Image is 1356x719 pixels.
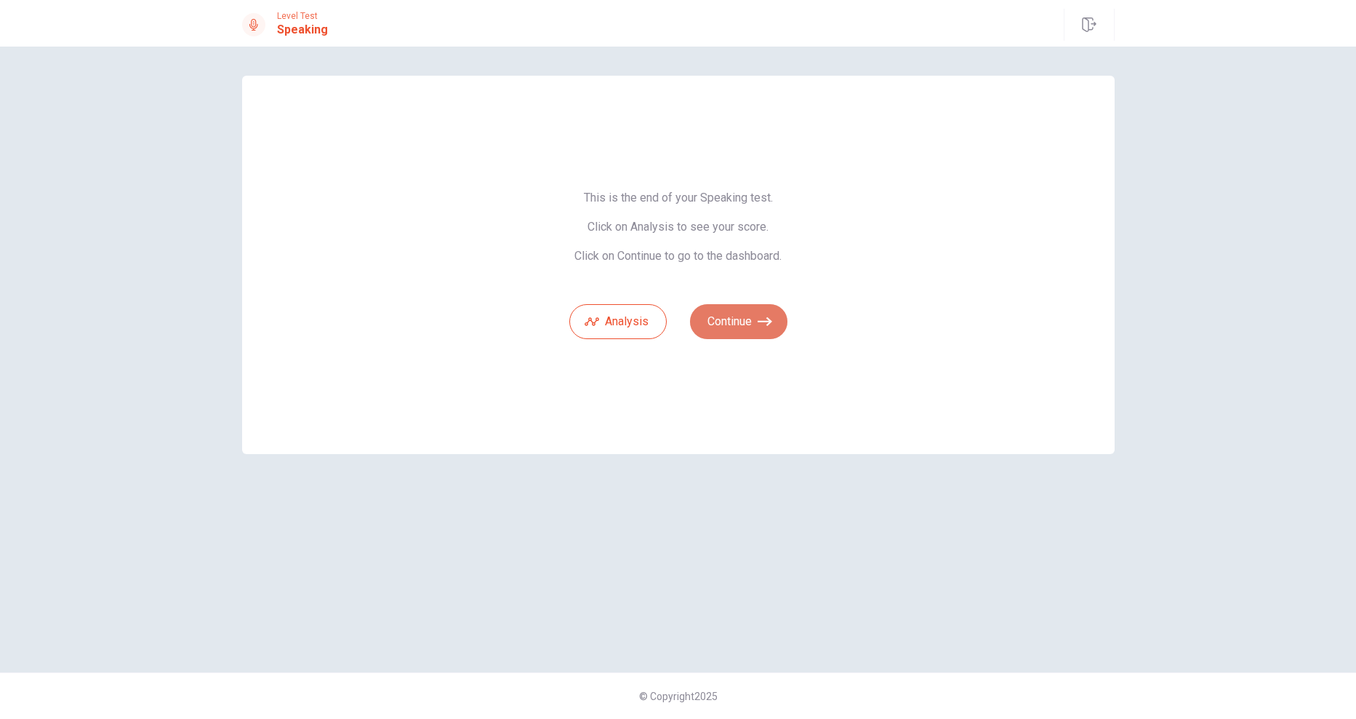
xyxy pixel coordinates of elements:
[277,11,328,21] span: Level Test
[639,691,718,702] span: © Copyright 2025
[277,21,328,39] h1: Speaking
[569,191,787,263] span: This is the end of your Speaking test. Click on Analysis to see your score. Click on Continue to ...
[569,304,667,339] button: Analysis
[690,304,787,339] button: Continue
